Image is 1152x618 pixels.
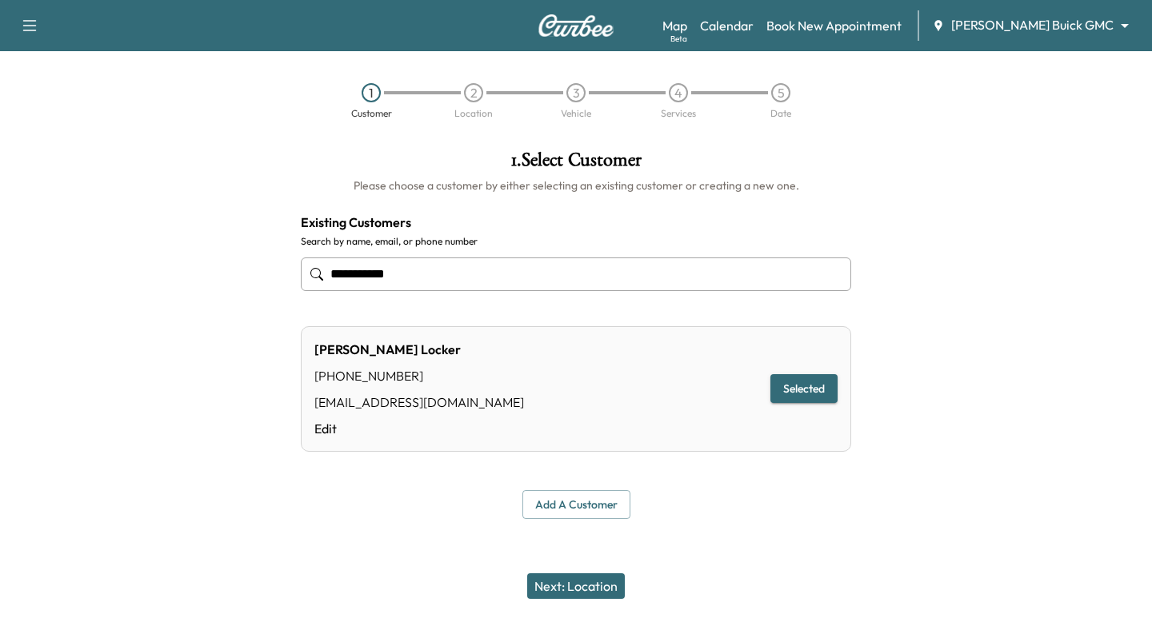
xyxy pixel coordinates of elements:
[351,109,392,118] div: Customer
[561,109,591,118] div: Vehicle
[314,393,524,412] div: [EMAIL_ADDRESS][DOMAIN_NAME]
[662,16,687,35] a: MapBeta
[771,83,790,102] div: 5
[770,374,838,404] button: Selected
[766,16,902,35] a: Book New Appointment
[314,366,524,385] div: [PHONE_NUMBER]
[301,177,851,193] h6: Please choose a customer by either selecting an existing customer or creating a new one.
[566,83,586,102] div: 3
[661,109,696,118] div: Services
[700,16,754,35] a: Calendar
[951,16,1114,34] span: [PERSON_NAME] Buick GMC
[770,109,791,118] div: Date
[522,490,630,520] button: Add a customer
[670,33,687,45] div: Beta
[669,83,688,102] div: 4
[301,213,851,232] h4: Existing Customers
[301,150,851,177] h1: 1 . Select Customer
[301,235,851,248] label: Search by name, email, or phone number
[464,83,483,102] div: 2
[527,573,625,599] button: Next: Location
[454,109,493,118] div: Location
[314,340,524,359] div: [PERSON_NAME] Locker
[314,419,524,438] a: Edit
[538,14,614,37] img: Curbee Logo
[362,83,381,102] div: 1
